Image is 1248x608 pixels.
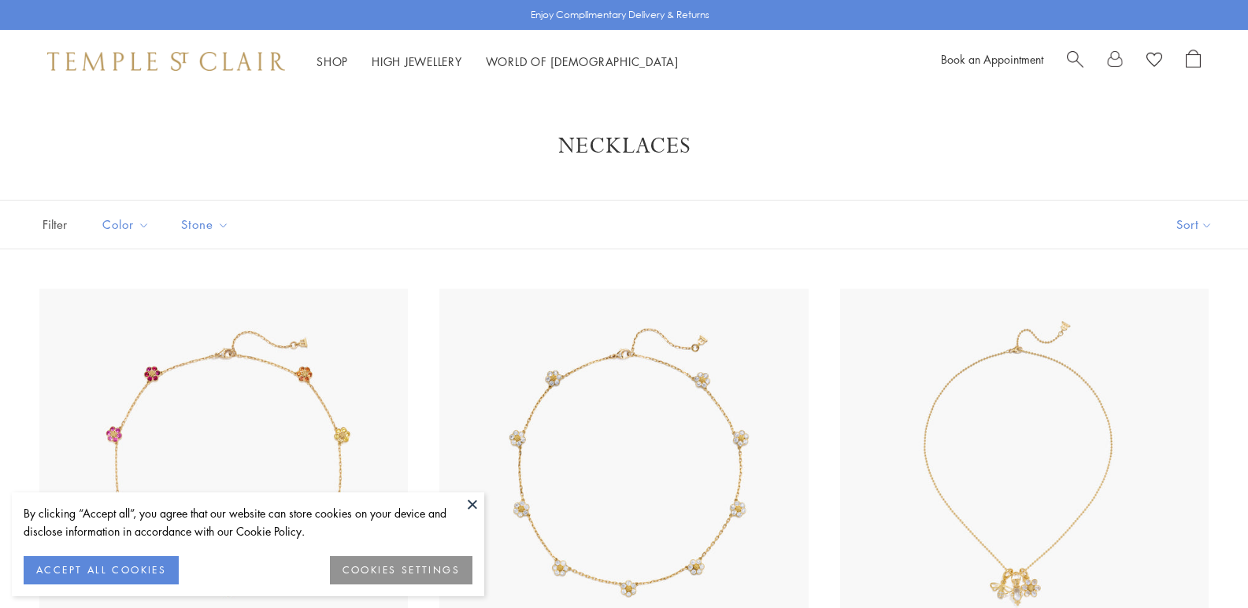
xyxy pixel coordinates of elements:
[91,207,161,242] button: Color
[1186,50,1201,73] a: Open Shopping Bag
[24,504,472,540] div: By clicking “Accept all”, you agree that our website can store cookies on your device and disclos...
[1067,50,1083,73] a: Search
[173,215,241,234] span: Stone
[330,556,472,584] button: COOKIES SETTINGS
[941,51,1043,67] a: Book an Appointment
[372,53,462,69] a: High JewelleryHigh Jewellery
[94,215,161,234] span: Color
[47,52,285,71] img: Temple St. Clair
[317,52,679,72] nav: Main navigation
[317,53,348,69] a: ShopShop
[486,53,679,69] a: World of [DEMOGRAPHIC_DATA]World of [DEMOGRAPHIC_DATA]
[63,132,1185,160] h1: Necklaces
[1141,201,1248,249] button: Show sort by
[531,7,709,23] p: Enjoy Complimentary Delivery & Returns
[24,556,179,584] button: ACCEPT ALL COOKIES
[1146,50,1162,73] a: View Wishlist
[169,207,241,242] button: Stone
